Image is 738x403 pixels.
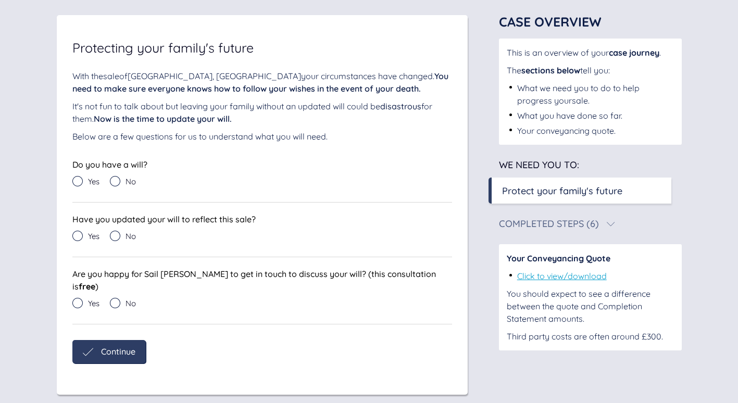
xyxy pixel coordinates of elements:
span: Yes [88,232,99,240]
span: Are you happy for Sail [PERSON_NAME] to get in touch to discuss your will? (this consultation is ) [72,269,436,292]
span: Your Conveyancing Quote [507,253,610,263]
div: Your conveyancing quote. [517,124,616,137]
span: Now is the time to update your will. [94,114,232,124]
div: Protect your family's future [502,184,622,198]
span: sections below [521,65,580,75]
span: disastrous [380,101,421,111]
div: Below are a few questions for us to understand what you will need. [72,130,452,143]
span: Continue [101,347,135,356]
div: You should expect to see a difference between the quote and Completion Statement amounts. [507,287,674,325]
span: We need you to: [499,159,579,171]
span: Do you have a will? [72,159,147,170]
div: With the sale of [GEOGRAPHIC_DATA], [GEOGRAPHIC_DATA] your circumstances have changed. [72,70,452,95]
a: Click to view/download [517,271,607,281]
span: No [126,299,136,307]
div: This is an overview of your . [507,46,674,59]
span: No [126,232,136,240]
span: Have you updated your will to reflect this sale? [72,214,256,224]
div: The tell you: [507,64,674,77]
span: case journey [609,47,659,58]
span: free [79,281,95,292]
div: It's not fun to talk about but leaving your family without an updated will could be for them. [72,100,452,125]
span: Protecting your family's future [72,41,254,54]
span: Yes [88,299,99,307]
div: What we need you to do to help progress your sale . [517,82,674,107]
div: Third party costs are often around £300. [507,330,674,343]
div: Completed Steps (6) [499,219,599,229]
span: Yes [88,178,99,185]
span: No [126,178,136,185]
span: Case Overview [499,14,602,30]
div: What you have done so far. [517,109,622,122]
